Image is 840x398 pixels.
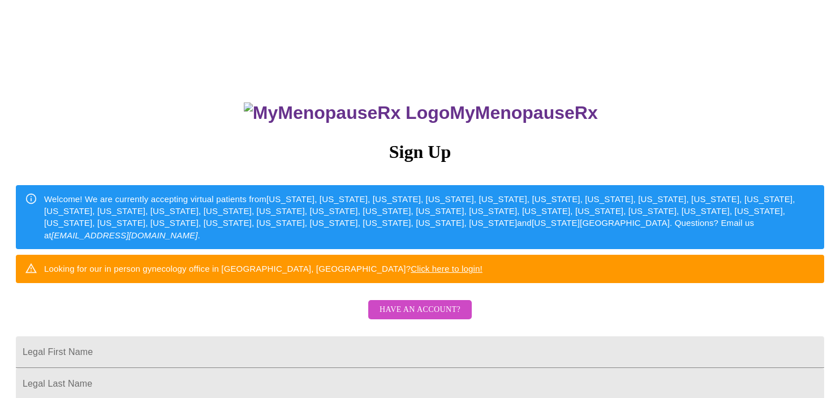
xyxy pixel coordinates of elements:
h3: MyMenopauseRx [18,102,825,123]
em: [EMAIL_ADDRESS][DOMAIN_NAME] [51,230,198,240]
h3: Sign Up [16,142,824,162]
div: Welcome! We are currently accepting virtual patients from [US_STATE], [US_STATE], [US_STATE], [US... [44,189,815,246]
div: Looking for our in person gynecology office in [GEOGRAPHIC_DATA], [GEOGRAPHIC_DATA]? [44,258,483,279]
img: MyMenopauseRx Logo [244,102,450,123]
a: Have an account? [365,313,475,322]
a: Click here to login! [411,264,483,273]
button: Have an account? [368,300,472,320]
span: Have an account? [380,303,460,317]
